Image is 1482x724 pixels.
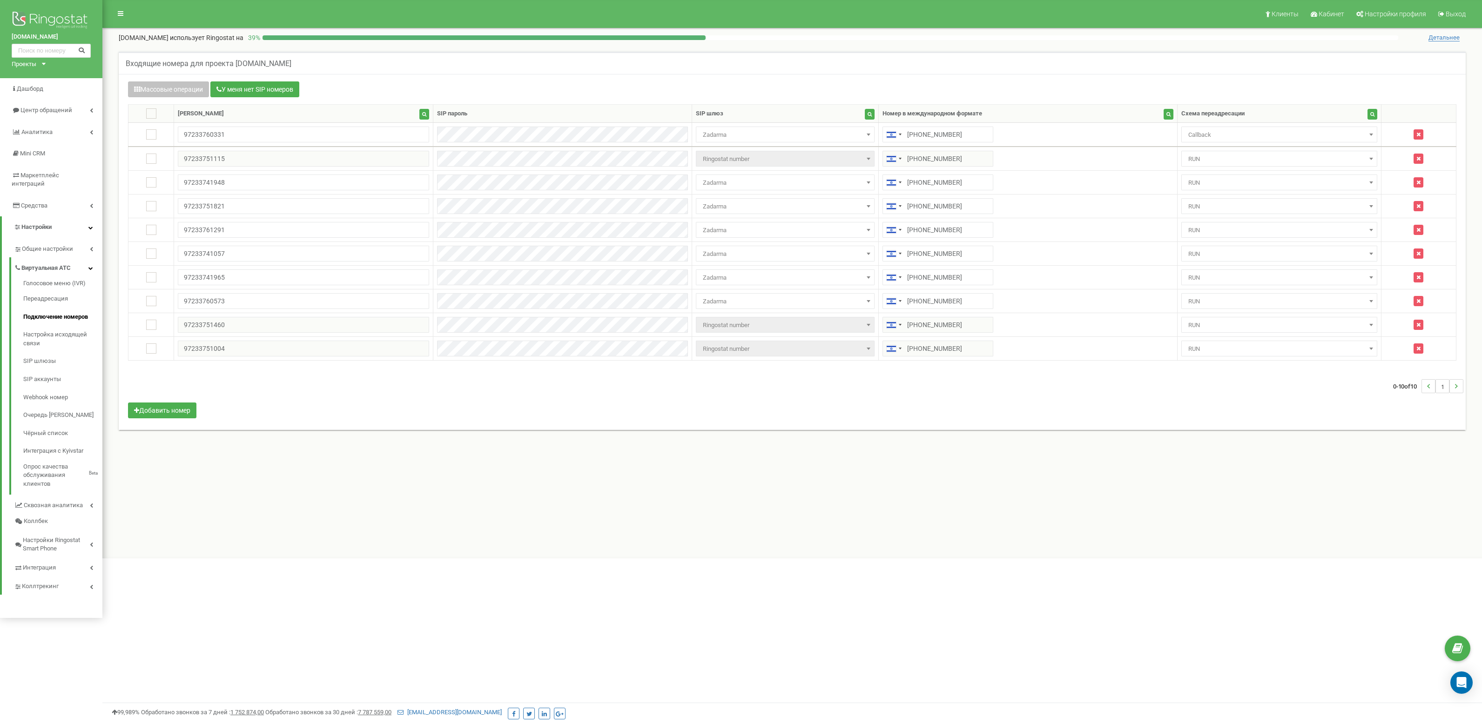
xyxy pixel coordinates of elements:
[1185,128,1374,141] span: Callback
[696,174,874,190] span: Zadarma
[1428,34,1460,41] span: Детальнее
[170,34,243,41] span: использует Ringostat на
[699,176,871,189] span: Zadarma
[1181,269,1377,285] span: RUN
[128,402,196,418] button: Добавить номер
[1185,224,1374,237] span: RUN
[1185,176,1374,189] span: RUN
[128,81,209,97] button: Массовые операции
[696,109,723,118] div: SIP шлюз
[1185,153,1374,166] span: RUN
[23,279,102,290] a: Голосовое меню (IVR)
[17,85,43,92] span: Дашборд
[1181,222,1377,238] span: RUN
[1181,198,1377,214] span: RUN
[20,107,72,114] span: Центр обращений
[14,495,102,514] a: Сквозная аналитика
[23,460,102,489] a: Опрос качества обслуживания клиентовBeta
[699,248,871,261] span: Zadarma
[12,33,91,41] a: [DOMAIN_NAME]
[1185,271,1374,284] span: RUN
[21,128,53,135] span: Аналитика
[21,223,52,230] span: Настройки
[433,105,692,123] th: SIP пароль
[1181,127,1377,142] span: Callback
[696,127,874,142] span: Zadarma
[882,341,993,356] input: 050-234-5678
[1181,341,1377,356] span: RUN
[882,269,993,285] input: 050-234-5678
[1181,151,1377,167] span: RUN
[1181,246,1377,261] span: RUN
[1181,293,1377,309] span: RUN
[883,199,904,214] div: Telephone country code
[1319,10,1344,18] span: Кабинет
[696,269,874,285] span: Zadarma
[14,257,102,276] a: Виртуальная АТС
[696,151,874,167] span: Ringostat number
[1404,382,1410,390] span: of
[1185,248,1374,261] span: RUN
[243,33,263,42] p: 39 %
[12,44,91,58] input: Поиск по номеру
[699,319,871,332] span: Ringostat number
[1435,379,1449,393] li: 1
[883,222,904,237] div: Telephone country code
[14,238,102,257] a: Общие настройки
[1185,342,1374,355] span: RUN
[1185,295,1374,308] span: RUN
[883,341,904,356] div: Telephone country code
[1450,671,1473,694] div: Open Intercom Messenger
[23,536,90,553] span: Настройки Ringostat Smart Phone
[883,317,904,332] div: Telephone country code
[14,530,102,557] a: Настройки Ringostat Smart Phone
[24,501,83,510] span: Сквозная аналитика
[126,60,291,68] h5: Входящие номера для проекта [DOMAIN_NAME]
[23,389,102,407] a: Webhook номер
[696,222,874,238] span: Zadarma
[883,246,904,261] div: Telephone country code
[23,308,102,326] a: Подключение номеров
[699,342,871,355] span: Ringostat number
[1393,379,1421,393] span: 0-10 10
[21,202,47,209] span: Средства
[1181,109,1245,118] div: Схема переадресации
[882,198,993,214] input: 050-234-5678
[12,9,91,33] img: Ringostat logo
[1181,174,1377,190] span: RUN
[14,513,102,530] a: Коллбек
[882,174,993,190] input: 050-234-5678
[699,200,871,213] span: Zadarma
[696,341,874,356] span: Ringostat number
[883,294,904,308] div: Telephone country code
[883,151,904,166] div: Telephone country code
[882,127,993,142] input: 050-234-5678
[1185,319,1374,332] span: RUN
[696,198,874,214] span: Zadarma
[1365,10,1426,18] span: Настройки профиля
[20,150,45,157] span: Mini CRM
[178,109,224,118] div: [PERSON_NAME]
[119,33,243,42] p: [DOMAIN_NAME]
[699,128,871,141] span: Zadarma
[696,246,874,261] span: Zadarma
[2,216,102,238] a: Настройки
[699,224,871,237] span: Zadarma
[1185,200,1374,213] span: RUN
[882,246,993,261] input: 050-234-5678
[882,151,993,167] input: 050-234-5678
[696,317,874,333] span: Ringostat number
[699,295,871,308] span: Zadarma
[1393,370,1463,402] nav: ...
[882,109,982,118] div: Номер в международном формате
[882,293,993,309] input: 050-234-5678
[23,442,102,460] a: Интеграция с Kyivstar
[23,290,102,308] a: Переадресация
[210,81,299,97] button: У меня нет SIP номеров
[21,264,71,273] span: Виртуальная АТС
[1181,317,1377,333] span: RUN
[883,127,904,142] div: Telephone country code
[12,172,59,188] span: Маркетплейс интеграций
[12,60,36,69] div: Проекты
[24,517,48,526] span: Коллбек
